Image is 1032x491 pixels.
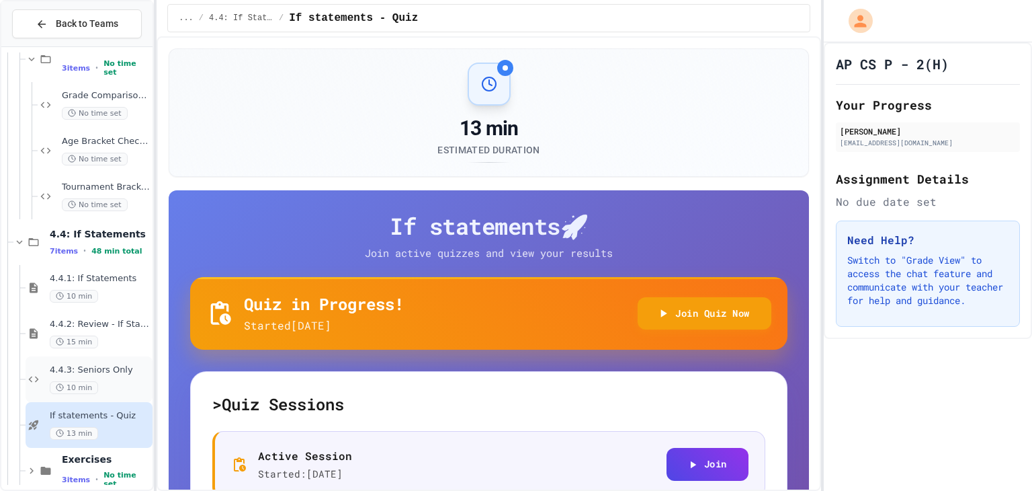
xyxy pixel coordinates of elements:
span: Grade Comparison Debugger [62,90,150,102]
span: / [279,13,284,24]
h2: Assignment Details [836,169,1020,188]
div: [EMAIL_ADDRESS][DOMAIN_NAME] [840,138,1016,148]
span: No time set [103,471,150,488]
span: 4.4: If Statements [209,13,273,24]
h1: AP CS P - 2(H) [836,54,949,73]
button: Join [666,448,748,481]
div: Estimated Duration [437,143,540,157]
button: Join Quiz Now [638,297,771,330]
span: 48 min total [91,247,142,256]
span: • [95,474,98,485]
span: No time set [62,107,128,120]
span: Age Bracket Checker [62,136,150,147]
span: No time set [62,153,128,165]
p: Switch to "Grade View" to access the chat feature and communicate with your teacher for help and ... [847,254,1008,307]
span: No time set [103,59,150,77]
div: My Account [834,5,876,36]
div: No due date set [836,194,1020,210]
span: 4.4.1: If Statements [50,273,150,285]
span: 10 min [50,381,98,394]
span: ... [179,13,193,24]
span: • [83,245,86,256]
h5: > Quiz Sessions [212,393,765,415]
span: • [95,63,98,73]
p: Join active quizzes and view your results [338,245,640,261]
h4: If statements 🚀 [190,212,787,240]
span: 3 items [62,64,90,73]
span: If statements - Quiz [289,10,418,26]
span: 7 items [50,247,78,256]
h3: Need Help? [847,232,1008,248]
span: 15 min [50,336,98,348]
div: 13 min [437,116,540,141]
h5: Quiz in Progress! [244,293,404,315]
div: [PERSON_NAME] [840,125,1016,137]
h2: Your Progress [836,96,1020,114]
span: 13 min [50,427,98,440]
span: 10 min [50,290,98,303]
span: 3 items [62,476,90,484]
button: Back to Teams [12,9,142,38]
span: Exercises [62,453,150,465]
span: 4.4: If Statements [50,228,150,240]
p: Started: [DATE] [258,467,352,482]
span: 4.4.3: Seniors Only [50,365,150,376]
p: Started [DATE] [244,317,404,334]
span: 4.4.2: Review - If Statements [50,319,150,330]
span: / [199,13,204,24]
span: If statements - Quiz [50,410,150,422]
span: Tournament Bracket Validator [62,182,150,193]
p: Active Session [258,448,352,464]
span: Back to Teams [56,17,118,31]
span: No time set [62,198,128,211]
